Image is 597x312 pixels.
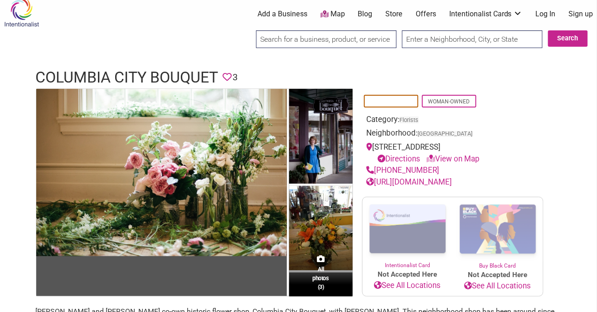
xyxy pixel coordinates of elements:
a: [PHONE_NUMBER] [367,166,440,175]
span: [GEOGRAPHIC_DATA] [418,131,473,137]
span: Not Accepted Here [453,270,543,280]
a: Family-Owned [372,98,410,105]
a: View on Map [427,154,480,163]
div: [STREET_ADDRESS] [367,141,539,165]
div: Category: [367,114,539,128]
a: Florists [400,117,419,123]
a: [URL][DOMAIN_NAME] [367,177,452,186]
a: Directions [378,154,421,163]
img: Buy Black Card [453,197,543,262]
input: Search for a business, product, or service [256,30,397,48]
a: Blog [358,9,373,19]
a: Intentionalist Cards [449,9,523,19]
a: See All Locations [453,280,543,292]
a: Woman-Owned [428,98,470,105]
a: Add a Business [257,9,307,19]
span: Not Accepted Here [363,269,453,280]
button: Search [548,30,588,47]
a: Sign up [569,9,593,19]
a: Intentionalist Card [363,197,453,269]
h1: Columbia City Bouquet [36,67,218,88]
a: See All Locations [363,280,453,292]
span: 3 [233,70,238,84]
img: Intentionalist Card [363,197,453,261]
a: Store [385,9,403,19]
a: Log In [536,9,556,19]
a: Offers [416,9,436,19]
input: Enter a Neighborhood, City, or State [402,30,543,48]
span: All photos (3) [313,265,329,291]
div: Neighborhood: [367,127,539,141]
a: Buy Black Card [453,197,543,270]
a: Map [320,9,345,19]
